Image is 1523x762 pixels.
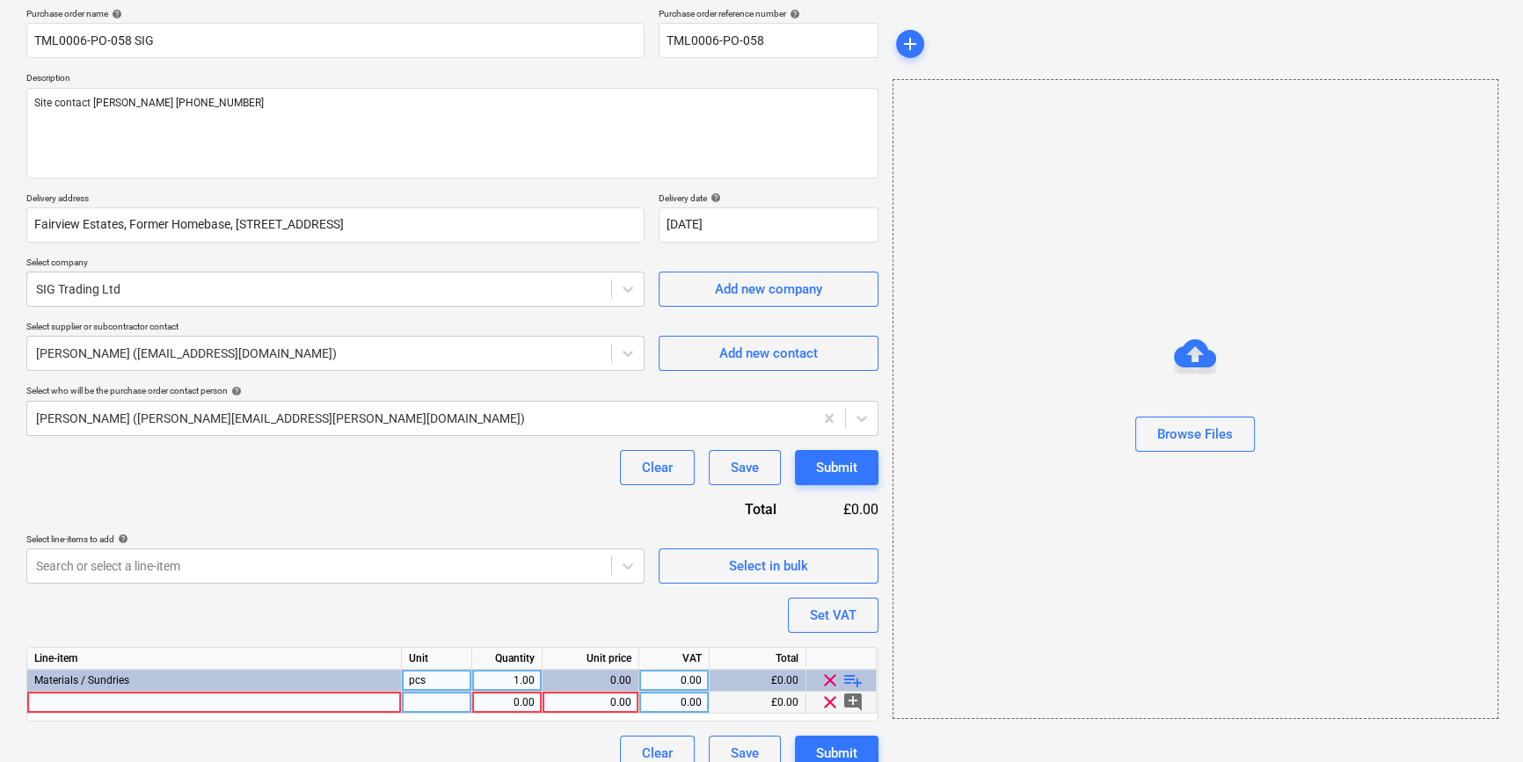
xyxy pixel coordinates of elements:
[820,670,841,691] span: clear
[1435,678,1523,762] iframe: Chat Widget
[620,450,695,485] button: Clear
[26,533,645,545] div: Select line-items to add
[842,670,864,691] span: playlist_add
[729,555,808,577] div: Select in bulk
[26,72,878,87] p: Description
[786,9,800,19] span: help
[893,79,1498,719] div: Browse Files
[26,321,645,336] p: Select supplier or subcontractor contact
[26,192,645,207] p: Delivery address
[1135,417,1255,452] button: Browse Files
[795,450,878,485] button: Submit
[26,385,878,396] div: Select who will be the purchase order contact person
[1157,423,1233,446] div: Browse Files
[816,456,857,479] div: Submit
[900,33,921,54] span: add
[788,598,878,633] button: Set VAT
[659,548,878,584] button: Select in bulk
[805,499,878,519] div: £0.00
[479,670,535,692] div: 1.00
[659,272,878,307] button: Add new company
[550,692,631,714] div: 0.00
[402,648,472,670] div: Unit
[659,336,878,371] button: Add new contact
[402,670,472,692] div: pcs
[659,23,878,58] input: Reference number
[479,692,535,714] div: 0.00
[715,278,822,301] div: Add new company
[710,670,806,692] div: £0.00
[26,257,645,272] p: Select company
[114,533,128,544] span: help
[842,692,864,713] span: add_comment
[550,670,631,692] div: 0.00
[810,604,856,627] div: Set VAT
[26,23,645,58] input: Document name
[709,450,781,485] button: Save
[34,674,129,686] span: Materials / Sundries
[659,207,878,243] input: Delivery date not specified
[27,648,402,670] div: Line-item
[710,692,806,714] div: £0.00
[26,207,645,243] input: Delivery address
[646,670,702,692] div: 0.00
[650,499,805,519] div: Total
[659,8,878,19] div: Purchase order reference number
[228,386,242,396] span: help
[659,192,878,204] div: Delivery date
[646,692,702,714] div: 0.00
[26,88,878,178] textarea: Site contact [PERSON_NAME] [PHONE_NUMBER]
[642,456,673,479] div: Clear
[710,648,806,670] div: Total
[731,456,759,479] div: Save
[472,648,543,670] div: Quantity
[108,9,122,19] span: help
[26,8,645,19] div: Purchase order name
[543,648,639,670] div: Unit price
[719,342,818,365] div: Add new contact
[639,648,710,670] div: VAT
[820,692,841,713] span: clear
[707,192,721,203] span: help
